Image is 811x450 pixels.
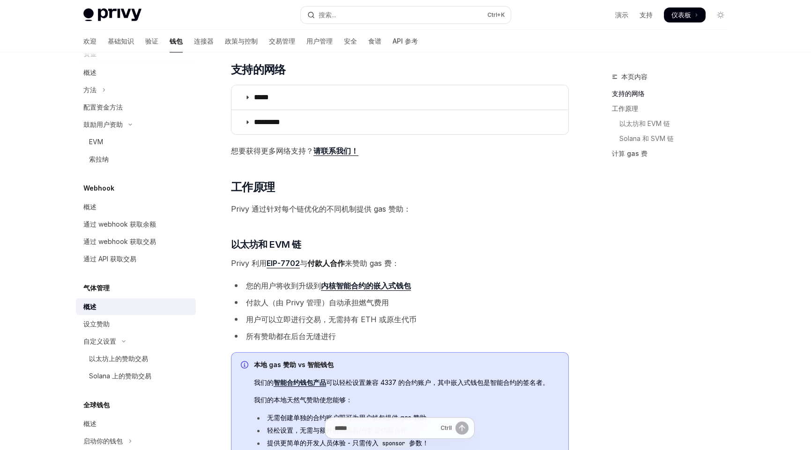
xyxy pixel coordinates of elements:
font: Solana 和 SVM 链 [619,134,674,142]
font: 概述 [83,203,97,211]
a: 配置资金方法 [76,99,196,116]
a: 通过 API 获取交易 [76,251,196,267]
font: 以太坊和 EVM 链 [619,119,670,127]
font: 内核智能合约的嵌入式钱包 [321,281,411,290]
font: 付款人合作 [307,258,345,268]
a: EVM [76,133,196,150]
a: 通过 webhook 获取交易 [76,233,196,250]
a: 通过 webhook 获取余额 [76,216,196,233]
font: 欢迎 [83,37,97,45]
font: 演示 [615,11,628,19]
a: 内核智能合约的嵌入式钱包 [321,281,411,291]
font: 支持 [640,11,653,19]
font: 配置资金方法 [83,103,123,111]
font: 可以轻松设置兼容 4337 的合约账户，其中嵌入式钱包是智能合约的签名者。 [326,378,549,386]
font: 用户可以立即进行交易，无需持有 ETH 或原生代币 [246,315,417,324]
a: 支持的网络 [612,86,736,101]
font: 工作原理 [612,104,638,112]
font: Privy 利用 [231,258,267,268]
a: 以太坊和 EVM 链 [612,116,736,131]
font: 食谱 [368,37,381,45]
button: 打开搜索 [301,7,511,23]
font: 与 [300,258,307,268]
font: API 参考 [393,37,418,45]
font: Privy 通过针对每个链优化的不同机制提供 gas 赞助： [231,204,411,214]
font: 智能合约钱包产品 [274,378,326,386]
a: 基础知识 [108,30,134,52]
font: 我们的 [254,378,274,386]
a: 钱包 [170,30,183,52]
font: 想要获得更多网络支持？ [231,146,313,155]
font: 概述 [83,68,97,76]
button: 切换方法部分 [76,81,196,98]
button: 切换自定义设置部分 [76,333,196,350]
a: Solana 和 SVM 链 [612,131,736,146]
font: 以太坊上的赞助交易 [89,354,148,362]
a: 安全 [344,30,357,52]
a: Solana 上的赞助交易 [76,368,196,384]
img: 灯光标志 [83,8,141,22]
font: 计算 gas 费 [612,149,647,157]
font: 设立赞助 [83,320,110,328]
a: EIP-7702 [267,258,300,268]
a: 用户管理 [306,30,333,52]
font: 概述 [83,302,97,310]
font: Webhook [83,184,114,192]
font: 支持的网络 [612,89,645,97]
a: 交易管理 [269,30,295,52]
font: EVM [89,138,103,146]
font: 通过 API 获取交易 [83,255,136,263]
font: 本页内容 [621,73,647,81]
font: 通过 webhook 获取交易 [83,237,156,245]
font: 钱包 [170,37,183,45]
font: 您的用户将收到升级到 [246,281,321,290]
a: 概述 [76,64,196,81]
font: Solana 上的赞助交易 [89,372,151,380]
a: 工作原理 [612,101,736,116]
font: 无需创建单独的合约账户即可为用户钱包提供 gas 赞助 [267,413,426,421]
font: 以太坊和 EVM 链 [231,239,301,250]
a: 概述 [76,199,196,215]
font: Ctrl [487,11,497,18]
a: 以太坊上的赞助交易 [76,350,196,367]
font: 所有赞助都在后台无缝进行 [246,332,336,341]
a: 政策与控制 [225,30,258,52]
font: 自定义设置 [83,337,116,345]
input: 提问... [335,418,437,438]
font: 本地 gas 赞助 vs 智能钱包 [254,361,334,369]
font: 基础知识 [108,37,134,45]
font: 政策与控制 [225,37,258,45]
font: 付款人（由 Privy 管理）自动承担燃气费用 [246,298,389,307]
font: 连接器 [194,37,214,45]
a: 支持 [640,10,653,20]
a: API 参考 [393,30,418,52]
a: 概述 [76,415,196,432]
a: 计算 gas 费 [612,146,736,161]
font: 全球钱包 [83,401,110,409]
a: 设立赞助 [76,316,196,332]
a: 欢迎 [83,30,97,52]
font: 交易管理 [269,37,295,45]
font: 请联系我们！ [313,146,358,155]
svg: 信息 [241,361,250,370]
font: 仪表板 [671,11,691,19]
font: 气体管理 [83,284,110,292]
a: 验证 [145,30,158,52]
a: 连接器 [194,30,214,52]
a: 智能合约钱包产品 [274,378,326,387]
font: 鼓励用户资助 [83,120,123,128]
font: 我们的本地天然气赞助使您能够： [254,396,352,404]
font: 工作原理 [231,180,275,194]
button: 切换提示用户资助部分 [76,116,196,133]
font: +K [497,11,505,18]
font: 来赞助 gas 费： [345,258,399,268]
a: 演示 [615,10,628,20]
font: 索拉纳 [89,155,109,163]
a: 仪表板 [664,7,706,22]
font: 概述 [83,420,97,428]
a: 概述 [76,298,196,315]
font: 通过 webhook 获取余额 [83,220,156,228]
font: 用户管理 [306,37,333,45]
button: 发送消息 [455,421,469,435]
